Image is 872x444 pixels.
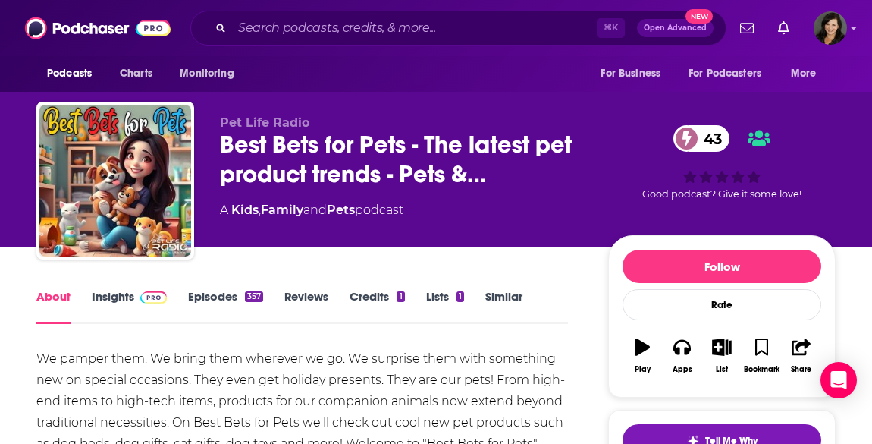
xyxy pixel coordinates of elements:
[742,329,781,383] button: Bookmark
[36,289,71,324] a: About
[92,289,167,324] a: InsightsPodchaser Pro
[259,203,261,217] span: ,
[169,59,253,88] button: open menu
[284,289,328,324] a: Reviews
[642,188,801,200] span: Good podcast? Give it some love!
[814,11,847,45] img: User Profile
[231,203,259,217] a: Kids
[397,291,404,302] div: 1
[780,59,836,88] button: open menu
[623,329,662,383] button: Play
[327,203,355,217] a: Pets
[303,203,327,217] span: and
[190,11,726,46] div: Search podcasts, credits, & more...
[350,289,404,324] a: Credits1
[820,362,857,398] div: Open Intercom Messenger
[220,201,403,219] div: A podcast
[734,15,760,41] a: Show notifications dropdown
[232,16,597,40] input: Search podcasts, credits, & more...
[679,59,783,88] button: open menu
[245,291,263,302] div: 357
[716,365,728,374] div: List
[597,18,625,38] span: ⌘ K
[772,15,795,41] a: Show notifications dropdown
[744,365,779,374] div: Bookmark
[702,329,742,383] button: List
[814,11,847,45] button: Show profile menu
[791,365,811,374] div: Share
[590,59,679,88] button: open menu
[608,115,836,209] div: 43Good podcast? Give it some love!
[623,250,821,283] button: Follow
[601,63,660,84] span: For Business
[791,63,817,84] span: More
[36,59,111,88] button: open menu
[120,63,152,84] span: Charts
[689,63,761,84] span: For Podcasters
[220,115,309,130] span: Pet Life Radio
[673,365,692,374] div: Apps
[261,203,303,217] a: Family
[426,289,464,324] a: Lists1
[140,291,167,304] img: Podchaser Pro
[110,59,162,88] a: Charts
[673,125,729,152] a: 43
[782,329,821,383] button: Share
[47,63,92,84] span: Podcasts
[685,9,713,24] span: New
[644,24,707,32] span: Open Advanced
[188,289,263,324] a: Episodes357
[456,291,464,302] div: 1
[25,14,171,43] img: Podchaser - Follow, Share and Rate Podcasts
[689,125,729,152] span: 43
[635,365,651,374] div: Play
[814,11,847,45] span: Logged in as ShannonLeighKeenan
[485,289,522,324] a: Similar
[39,105,191,257] img: Best Bets for Pets - The latest pet product trends - Pets & Animals - Pet Life Radio Original
[180,63,234,84] span: Monitoring
[637,19,714,37] button: Open AdvancedNew
[623,289,821,320] div: Rate
[662,329,701,383] button: Apps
